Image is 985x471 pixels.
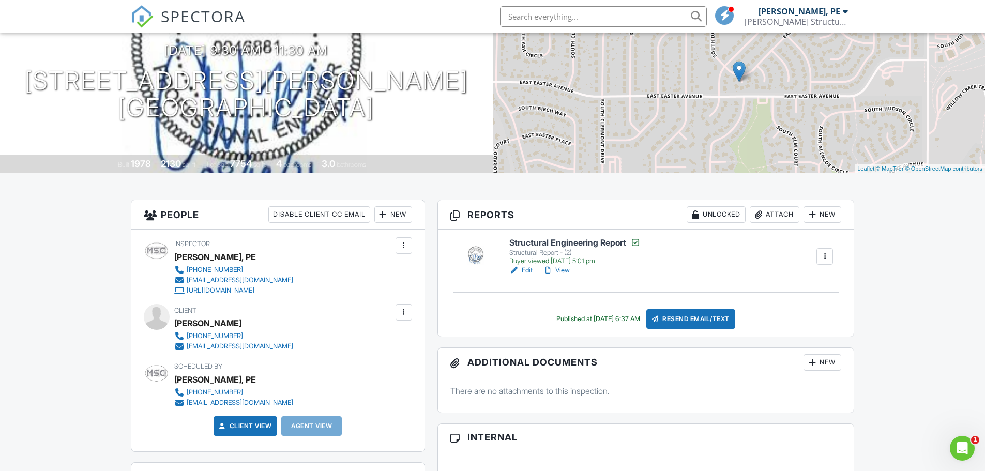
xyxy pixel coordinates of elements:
a: Structural Engineering Report Structural Report - (2) Buyer viewed [DATE] 5:01 pm [509,237,641,265]
div: | [855,164,985,173]
a: Edit [509,265,533,276]
div: [PHONE_NUMBER] [187,266,243,274]
div: 7754 [230,158,252,169]
span: sq.ft. [253,161,266,169]
h3: Internal [438,424,854,451]
a: Client View [217,421,272,431]
div: 3.0 [322,158,335,169]
div: 2130 [161,158,181,169]
div: New [804,354,841,371]
div: [EMAIL_ADDRESS][DOMAIN_NAME] [187,399,293,407]
span: Client [174,307,196,314]
span: bathrooms [337,161,366,169]
div: 4 [276,158,282,169]
div: New [374,206,412,223]
img: The Best Home Inspection Software - Spectora [131,5,154,28]
input: Search everything... [500,6,707,27]
p: There are no attachments to this inspection. [450,385,842,397]
h6: Structural Engineering Report [509,237,641,248]
span: Scheduled By [174,362,222,370]
a: Leaflet [857,165,874,172]
div: [PHONE_NUMBER] [187,332,243,340]
h3: People [131,200,425,230]
div: Unlocked [687,206,746,223]
a: [EMAIL_ADDRESS][DOMAIN_NAME] [174,341,293,352]
a: [PHONE_NUMBER] [174,387,293,398]
div: [EMAIL_ADDRESS][DOMAIN_NAME] [187,342,293,351]
div: [PERSON_NAME], PE [174,372,256,387]
div: Attach [750,206,799,223]
div: Disable Client CC Email [268,206,370,223]
a: © MapTiler [876,165,904,172]
div: Buyer viewed [DATE] 5:01 pm [509,257,641,265]
a: [URL][DOMAIN_NAME] [174,285,293,296]
a: View [543,265,570,276]
a: [PHONE_NUMBER] [174,331,293,341]
div: 1978 [131,158,151,169]
span: Lot Size [207,161,229,169]
div: Published at [DATE] 6:37 AM [556,315,640,323]
span: 1 [971,436,979,444]
div: [PERSON_NAME], PE [174,249,256,265]
div: [PERSON_NAME], PE [759,6,840,17]
a: [EMAIL_ADDRESS][DOMAIN_NAME] [174,275,293,285]
a: [PHONE_NUMBER] [174,265,293,275]
span: Inspector [174,240,210,248]
a: © OpenStreetMap contributors [905,165,982,172]
div: [PERSON_NAME] [174,315,241,331]
span: bedrooms [283,161,312,169]
div: [EMAIL_ADDRESS][DOMAIN_NAME] [187,276,293,284]
span: sq. ft. [183,161,197,169]
div: Resend Email/Text [646,309,735,329]
div: McClish Structural Consulting [745,17,848,27]
a: SPECTORA [131,14,246,36]
h3: Reports [438,200,854,230]
h3: Additional Documents [438,348,854,377]
span: Built [118,161,129,169]
a: [EMAIL_ADDRESS][DOMAIN_NAME] [174,398,293,408]
span: SPECTORA [161,5,246,27]
div: Structural Report - (2) [509,249,641,257]
iframe: Intercom live chat [950,436,975,461]
div: New [804,206,841,223]
div: [URL][DOMAIN_NAME] [187,286,254,295]
h1: [STREET_ADDRESS][PERSON_NAME] [GEOGRAPHIC_DATA] [24,67,468,122]
h3: [DATE] 9:30 am - 11:30 am [164,43,328,57]
div: [PHONE_NUMBER] [187,388,243,397]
